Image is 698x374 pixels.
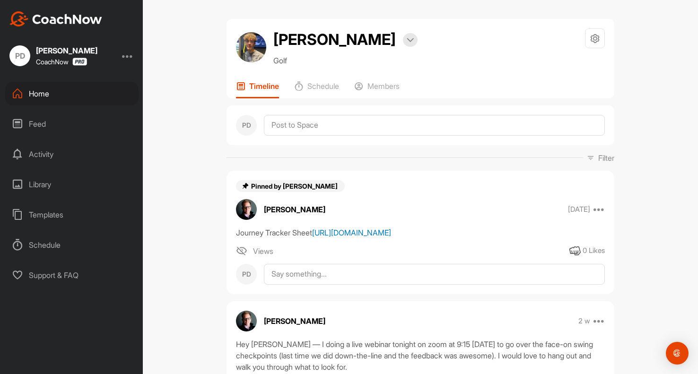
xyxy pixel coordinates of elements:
div: Templates [5,203,139,226]
span: Views [253,245,273,257]
a: [URL][DOMAIN_NAME] [312,228,391,237]
div: Journey Tracker Sheet [236,227,605,238]
p: Timeline [249,81,279,91]
img: avatar [236,199,257,220]
div: [PERSON_NAME] [36,47,97,54]
img: avatar [236,32,266,62]
img: pin [242,182,249,190]
p: [PERSON_NAME] [264,315,325,327]
p: Schedule [307,81,339,91]
p: Filter [598,152,614,164]
img: CoachNow Pro [72,58,87,66]
img: avatar [236,311,257,331]
p: [PERSON_NAME] [264,204,325,215]
div: Home [5,82,139,105]
div: Open Intercom Messenger [666,342,689,365]
img: icon [236,245,247,257]
div: Activity [5,142,139,166]
div: Support & FAQ [5,263,139,287]
div: Feed [5,112,139,136]
div: PD [9,45,30,66]
div: CoachNow [36,58,87,66]
p: Golf [273,55,418,66]
h2: [PERSON_NAME] [273,28,396,51]
div: Schedule [5,233,139,257]
p: 2 w [578,316,590,326]
div: PD [236,115,257,136]
span: Pinned by [PERSON_NAME] [251,182,339,190]
img: arrow-down [407,38,414,43]
div: 0 Likes [583,245,605,256]
div: Library [5,173,139,196]
p: [DATE] [568,205,590,214]
p: Members [367,81,400,91]
div: PD [236,264,257,285]
img: CoachNow [9,11,102,26]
